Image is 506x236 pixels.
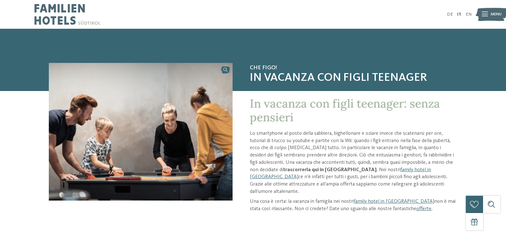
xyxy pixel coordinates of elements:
[457,12,461,17] a: IT
[447,12,453,17] a: DE
[491,11,502,17] span: Menu
[250,65,457,72] span: Che figo!
[416,206,431,211] a: offerte
[283,167,376,172] strong: trascorrerla qui in [GEOGRAPHIC_DATA]
[49,63,233,201] img: Progettate delle vacanze con i vostri figli teenager?
[250,71,457,85] span: In vacanza con figli teenager
[466,12,472,17] a: EN
[354,199,434,204] a: family hotel in [GEOGRAPHIC_DATA]
[250,130,457,195] p: Lo smartphone al posto della sabbiera, bighellonare e oziare invece che scatenarsi per ore, tutor...
[250,96,440,125] span: In vacanza con figli teenager: senza pensieri
[250,198,457,212] p: Una cosa è certa: la vacanza in famiglia nei nostri non è mai stata così rilassante. Non ci crede...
